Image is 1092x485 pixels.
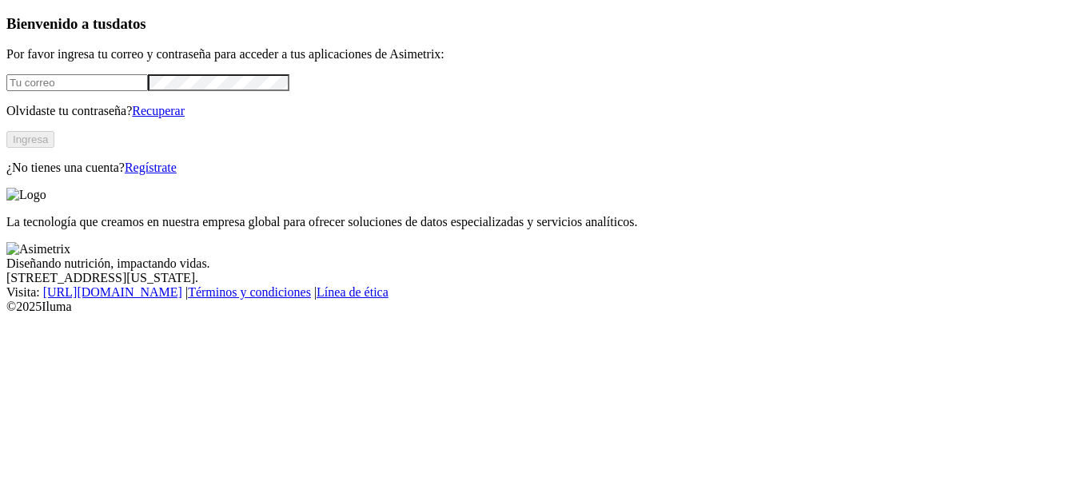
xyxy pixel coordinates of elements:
a: [URL][DOMAIN_NAME] [43,285,182,299]
p: Olvidaste tu contraseña? [6,104,1086,118]
div: Diseñando nutrición, impactando vidas. [6,256,1086,271]
a: Línea de ética [317,285,389,299]
p: La tecnología que creamos en nuestra empresa global para ofrecer soluciones de datos especializad... [6,215,1086,229]
input: Tu correo [6,74,148,91]
img: Logo [6,188,46,202]
div: [STREET_ADDRESS][US_STATE]. [6,271,1086,285]
div: © 2025 Iluma [6,300,1086,314]
p: Por favor ingresa tu correo y contraseña para acceder a tus aplicaciones de Asimetrix: [6,47,1086,62]
a: Regístrate [125,161,177,174]
img: Asimetrix [6,242,70,256]
div: Visita : | | [6,285,1086,300]
a: Recuperar [132,104,185,117]
span: datos [112,15,146,32]
button: Ingresa [6,131,54,148]
a: Términos y condiciones [188,285,311,299]
p: ¿No tienes una cuenta? [6,161,1086,175]
h3: Bienvenido a tus [6,15,1086,33]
